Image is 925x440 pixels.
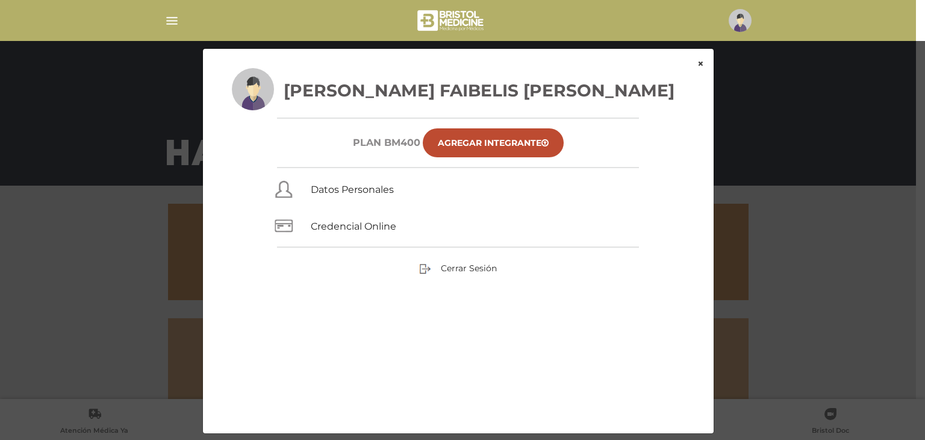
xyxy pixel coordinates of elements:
img: sign-out.png [419,263,431,275]
a: Cerrar Sesión [419,263,497,274]
a: Datos Personales [311,184,394,195]
a: Credencial Online [311,221,396,232]
span: Cerrar Sesión [441,263,497,274]
button: × [688,49,714,79]
img: bristol-medicine-blanco.png [416,6,487,35]
img: profile-placeholder.svg [729,9,752,32]
a: Agregar Integrante [423,128,564,157]
h6: Plan BM400 [353,137,420,148]
img: Cober_menu-lines-white.svg [164,13,179,28]
h3: [PERSON_NAME] Faibelis [PERSON_NAME] [232,78,685,103]
img: profile-placeholder.svg [232,68,274,110]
